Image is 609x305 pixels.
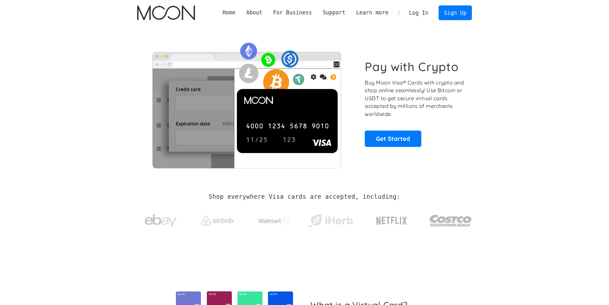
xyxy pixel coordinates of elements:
a: Netflix [363,206,420,232]
div: Support [317,9,351,17]
img: iHerb [307,213,354,229]
img: Netflix [376,213,408,229]
div: About [241,9,268,17]
div: Support [323,9,345,17]
a: home [137,5,195,20]
img: Moon Logo [137,5,195,20]
img: Moon Cards let you spend your crypto anywhere Visa is accepted. [137,38,356,168]
div: Learn more [356,9,388,17]
a: Costco [429,202,472,236]
a: Log In [404,6,434,20]
img: Walmart [258,217,290,225]
div: About [246,9,262,17]
a: ebay [137,205,185,234]
img: ebay [145,211,177,231]
a: Get Started [365,131,421,147]
a: Home [217,9,241,17]
p: Buy Moon Visa® Cards with crypto and shop online seamlessly! Use Bitcoin or USDT to get secure vi... [365,79,465,118]
a: Walmart [250,211,298,228]
img: Costco [429,209,472,233]
a: Airbnb [193,209,241,229]
a: Sign Up [439,5,472,20]
a: iHerb [307,206,354,232]
div: For Business [268,9,317,17]
h1: Pay with Crypto [365,60,459,74]
img: Airbnb [201,216,233,226]
div: Learn more [351,9,394,17]
h2: Shop everywhere Visa cards are accepted, including: [209,193,400,200]
div: For Business [273,9,312,17]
